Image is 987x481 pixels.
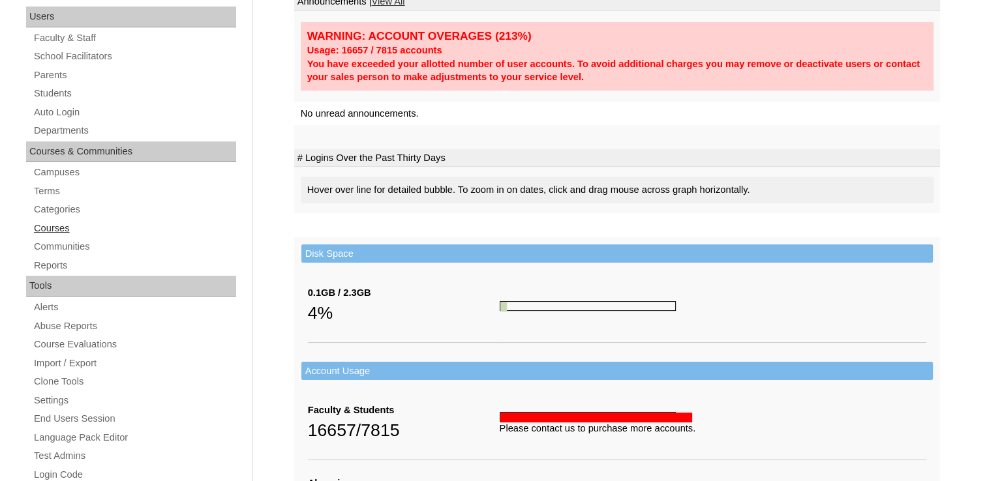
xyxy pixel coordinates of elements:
td: # Logins Over the Past Thirty Days [294,149,940,168]
a: Auto Login [33,104,236,121]
a: Terms [33,183,236,199]
a: Reports [33,257,236,274]
a: Settings [33,392,236,409]
div: Users [26,7,236,27]
td: Disk Space [301,244,933,263]
a: Language Pack Editor [33,430,236,446]
a: Students [33,85,236,102]
div: Courses & Communities [26,141,236,162]
a: Import / Export [33,355,236,372]
a: End Users Session [33,411,236,427]
a: Abuse Reports [33,318,236,334]
div: Please contact us to purchase more accounts. [500,422,926,435]
div: 4% [308,300,500,326]
a: Communities [33,239,236,255]
div: Tools [26,276,236,297]
strong: Usage: 16657 / 7815 accounts [307,45,442,55]
a: Parents [33,67,236,83]
td: No unread announcements. [294,102,940,126]
div: WARNING: ACCOUNT OVERAGES (213%) [307,29,927,44]
div: Hover over line for detailed bubble. To zoom in on dates, click and drag mouse across graph horiz... [301,177,934,203]
div: You have exceeded your allotted number of user accounts. To avoid additional charges you may remo... [307,57,927,84]
div: 0.1GB / 2.3GB [308,286,500,300]
td: Account Usage [301,362,933,381]
a: Test Admins [33,448,236,464]
a: Departments [33,123,236,139]
a: Clone Tools [33,373,236,390]
a: Campuses [33,164,236,181]
a: School Facilitators [33,48,236,65]
div: Faculty & Students [308,403,500,417]
a: Alerts [33,299,236,315]
a: Courses [33,220,236,237]
a: Course Evaluations [33,336,236,353]
a: Categories [33,201,236,218]
div: 16657/7815 [308,417,500,443]
a: Faculty & Staff [33,30,236,46]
